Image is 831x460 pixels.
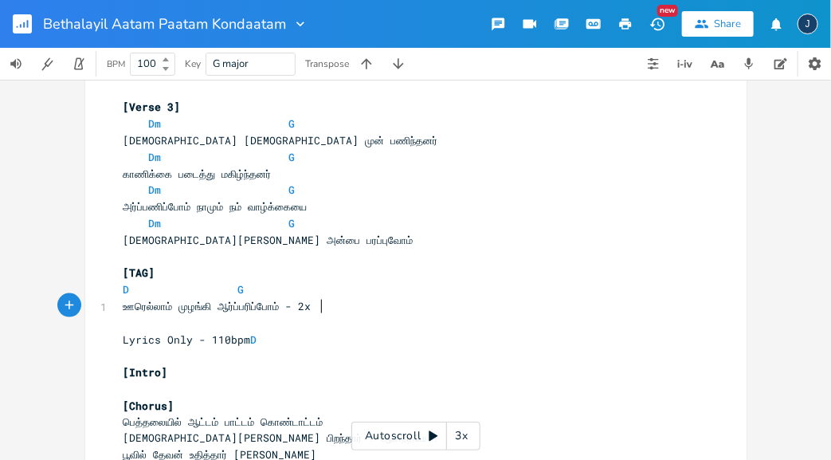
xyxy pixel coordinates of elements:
[123,167,272,181] span: காணிக்கை படைத்து மகிழ்ந்தனர்
[149,116,162,131] span: Dm
[123,233,414,247] span: [DEMOGRAPHIC_DATA][PERSON_NAME] அன்பை பரப்புவோம்
[447,422,476,450] div: 3x
[185,59,201,69] div: Key
[682,11,754,37] button: Share
[123,365,168,379] span: [Intro]
[213,57,249,71] span: G major
[238,282,245,297] span: G
[149,150,162,164] span: Dm
[123,399,174,413] span: [Chorus]
[714,17,741,31] div: Share
[289,216,296,230] span: G
[123,332,257,347] span: Lyrics Only - 110bpm
[251,332,257,347] span: D
[123,199,308,214] span: அர்ப்பணிப்போம் நாமும் நம் வாழ்க்கையை
[657,5,678,17] div: New
[43,17,286,31] span: Bethalayil Aatam Paatam Kondaatam
[123,265,155,280] span: [TAG]
[641,10,673,38] button: New
[123,100,181,114] span: [Verse 3]
[798,6,818,42] button: J
[305,59,349,69] div: Transpose
[289,116,296,131] span: G
[149,216,162,230] span: Dm
[149,183,162,197] span: Dm
[289,183,296,197] span: G
[123,282,130,297] span: D
[123,431,440,446] span: [DEMOGRAPHIC_DATA][PERSON_NAME] பிறந்தார் ! ஆனந்தமே !
[798,14,818,34] div: jerishsd
[107,60,125,69] div: BPM
[289,150,296,164] span: G
[123,415,323,430] span: பெத்தலையில் ஆட்டம் பாட்டம் கொண்டாட்டம்
[351,422,480,450] div: Autoscroll
[123,133,438,147] span: [DEMOGRAPHIC_DATA] [DEMOGRAPHIC_DATA] முன் பணிந்தனர்
[123,299,312,313] span: ஊரெல்லாம் முழங்கி ஆர்ப்பரிப்போம் - 2x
